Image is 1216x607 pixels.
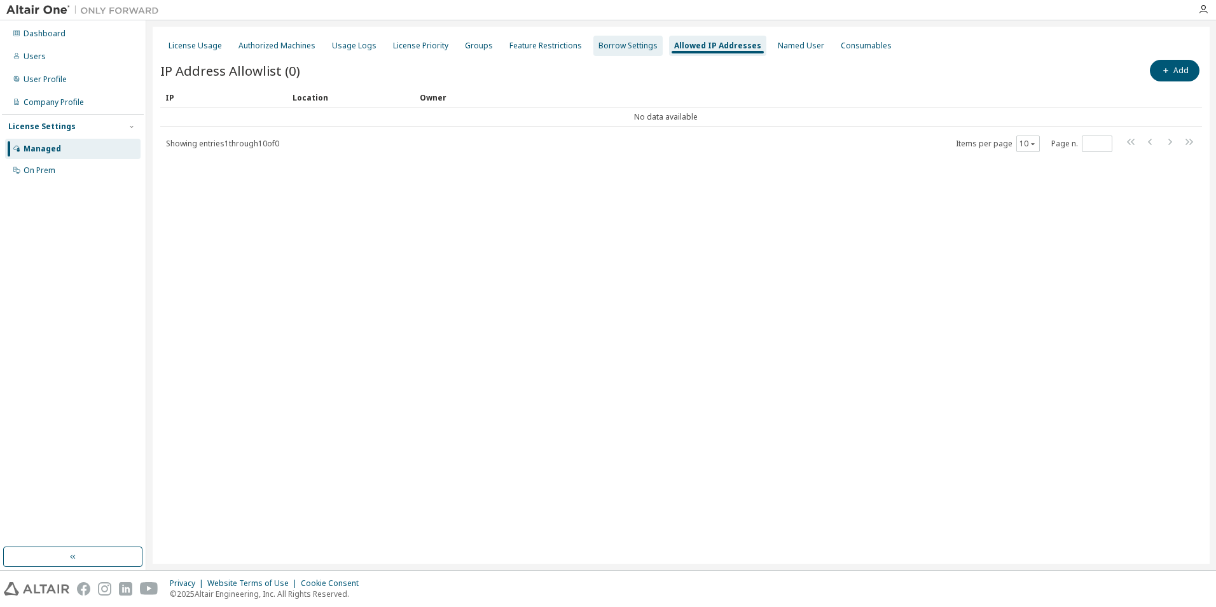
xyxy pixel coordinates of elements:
div: Allowed IP Addresses [674,41,761,51]
img: youtube.svg [140,582,158,596]
div: Authorized Machines [238,41,315,51]
div: Feature Restrictions [509,41,582,51]
div: Groups [465,41,493,51]
button: 10 [1019,139,1037,149]
span: Page n. [1051,136,1112,152]
div: Usage Logs [332,41,377,51]
div: IP [165,87,282,108]
div: Company Profile [24,97,84,108]
img: facebook.svg [77,582,90,596]
div: User Profile [24,74,67,85]
div: License Priority [393,41,448,51]
div: Privacy [170,578,207,589]
div: Cookie Consent [301,578,366,589]
td: No data available [160,108,1171,127]
div: License Settings [8,122,76,132]
span: Items per page [956,136,1040,152]
div: License Usage [169,41,222,51]
div: Users [24,52,46,62]
div: On Prem [24,165,55,176]
div: Borrow Settings [598,41,658,51]
img: altair_logo.svg [4,582,69,596]
div: Named User [778,41,824,51]
div: Consumables [841,41,892,51]
span: Showing entries 1 through 10 of 0 [166,138,279,149]
p: © 2025 Altair Engineering, Inc. All Rights Reserved. [170,589,366,599]
div: Website Terms of Use [207,578,301,589]
div: Location [293,87,410,108]
img: Altair One [6,4,165,17]
div: Owner [420,87,1166,108]
img: linkedin.svg [119,582,132,596]
button: Add [1150,60,1199,81]
img: instagram.svg [98,582,111,596]
span: IP Address Allowlist (0) [160,62,300,80]
div: Managed [24,144,61,154]
div: Dashboard [24,29,66,39]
